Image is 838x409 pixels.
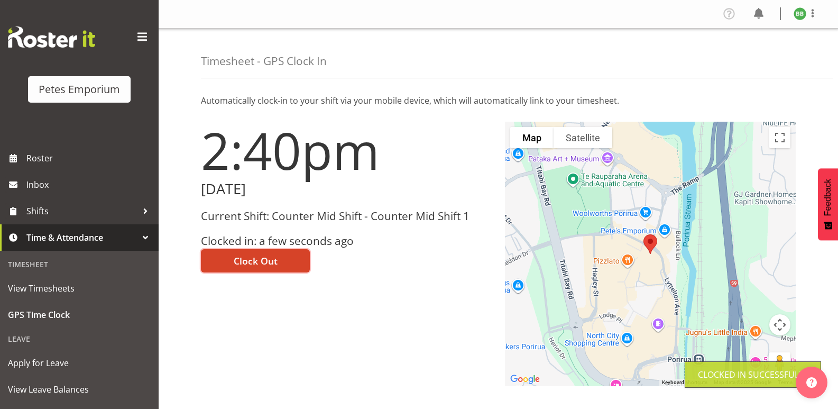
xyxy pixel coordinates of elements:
button: Drag Pegman onto the map to open Street View [769,352,790,374]
span: Roster [26,150,153,166]
button: Map camera controls [769,314,790,335]
button: Clock Out [201,249,310,272]
span: Shifts [26,203,137,219]
h2: [DATE] [201,181,492,197]
button: Keyboard shortcuts [662,379,707,386]
a: View Leave Balances [3,376,156,403]
span: Feedback [823,179,833,216]
a: View Timesheets [3,275,156,302]
h1: 2:40pm [201,122,492,179]
a: Apply for Leave [3,350,156,376]
div: Petes Emporium [39,81,120,97]
button: Feedback - Show survey [818,168,838,240]
h4: Timesheet - GPS Clock In [201,55,327,67]
img: beena-bist9974.jpg [794,7,806,20]
img: help-xxl-2.png [806,377,817,388]
div: Clocked in Successfully [698,368,808,381]
h3: Current Shift: Counter Mid Shift - Counter Mid Shift 1 [201,210,492,222]
span: Time & Attendance [26,230,137,246]
img: Rosterit website logo [8,26,95,48]
a: Open this area in Google Maps (opens a new window) [508,372,542,386]
span: Clock Out [234,254,278,268]
div: Leave [3,328,156,350]
span: Apply for Leave [8,355,151,371]
span: Inbox [26,177,153,193]
button: Show satellite imagery [554,127,612,148]
button: Toggle fullscreen view [769,127,790,148]
span: View Leave Balances [8,381,151,397]
img: Google [508,372,542,386]
a: GPS Time Clock [3,302,156,328]
span: View Timesheets [8,280,151,296]
div: Timesheet [3,253,156,275]
button: Show street map [510,127,554,148]
span: GPS Time Clock [8,307,151,323]
p: Automatically clock-in to your shift via your mobile device, which will automatically link to you... [201,94,796,107]
h3: Clocked in: a few seconds ago [201,235,492,247]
